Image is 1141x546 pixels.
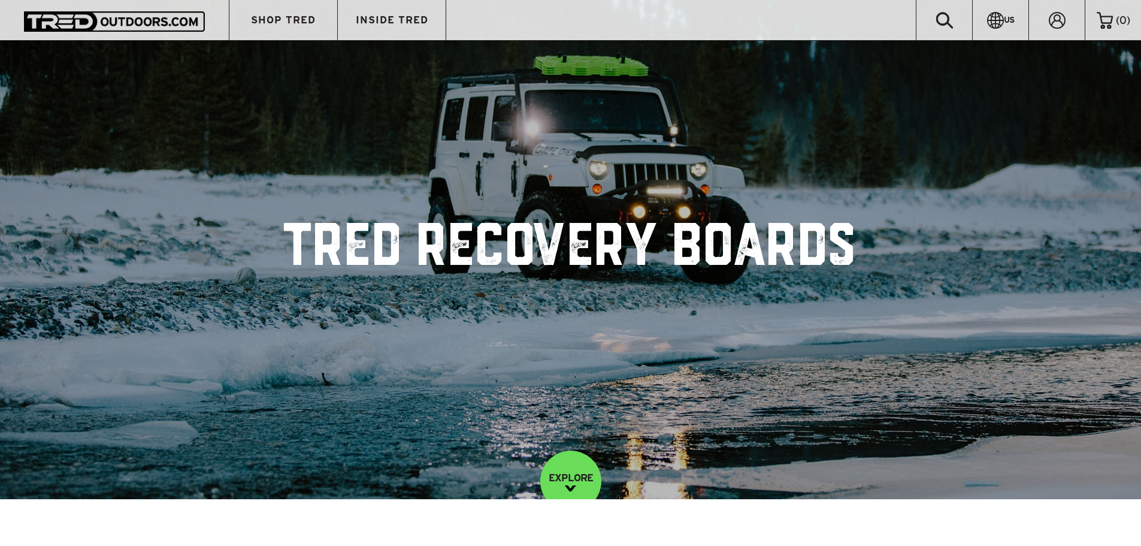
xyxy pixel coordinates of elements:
span: 0 [1119,14,1127,26]
a: EXPLORE [540,451,601,512]
img: cart-icon [1097,12,1113,29]
h1: TRED Recovery Boards [284,223,857,277]
span: INSIDE TRED [356,15,428,25]
img: TRED Outdoors America [24,11,205,31]
img: down-image [565,485,576,491]
span: SHOP TRED [251,15,316,25]
span: ( ) [1116,15,1130,26]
